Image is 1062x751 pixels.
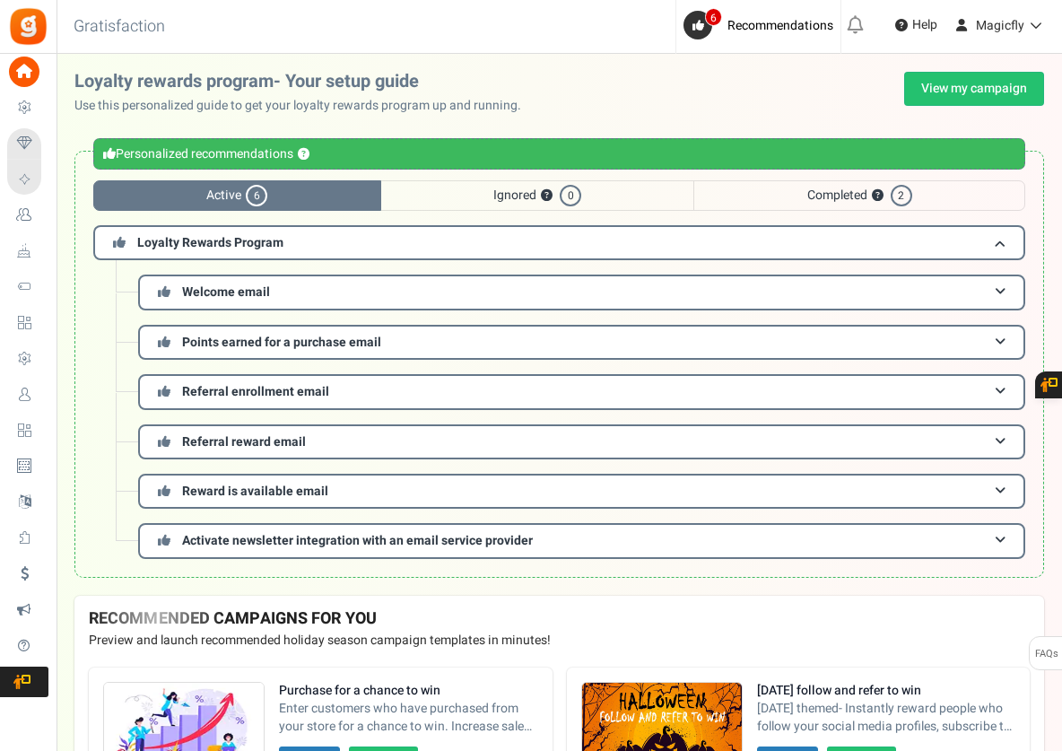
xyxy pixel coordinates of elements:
[89,632,1030,650] p: Preview and launch recommended holiday season campaign templates in minutes!
[74,97,535,115] p: Use this personalized guide to get your loyalty rewards program up and running.
[727,16,833,35] span: Recommendations
[541,190,553,202] button: ?
[888,11,944,39] a: Help
[93,180,381,211] span: Active
[54,9,185,45] h3: Gratisfaction
[872,190,884,202] button: ?
[757,682,1016,700] strong: [DATE] follow and refer to win
[89,610,1030,628] h4: RECOMMENDED CAMPAIGNS FOR YOU
[1034,637,1058,671] span: FAQs
[93,138,1025,170] div: Personalized recommendations
[705,8,722,26] span: 6
[298,149,309,161] button: ?
[279,682,538,700] strong: Purchase for a chance to win
[908,16,937,34] span: Help
[137,233,283,252] span: Loyalty Rewards Program
[904,72,1044,106] a: View my campaign
[182,482,328,501] span: Reward is available email
[182,283,270,301] span: Welcome email
[246,185,267,206] span: 6
[757,700,1016,736] span: [DATE] themed- Instantly reward people who follow your social media profiles, subscribe to your n...
[74,72,535,92] h2: Loyalty rewards program- Your setup guide
[891,185,912,206] span: 2
[279,700,538,736] span: Enter customers who have purchased from your store for a chance to win. Increase sales and AOV.
[976,16,1024,35] span: Magicfly
[8,6,48,47] img: Gratisfaction
[693,180,1025,211] span: Completed
[182,333,381,352] span: Points earned for a purchase email
[182,531,533,550] span: Activate newsletter integration with an email service provider
[381,180,694,211] span: Ignored
[182,382,329,401] span: Referral enrollment email
[560,185,581,206] span: 0
[683,11,840,39] a: 6 Recommendations
[182,432,306,451] span: Referral reward email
